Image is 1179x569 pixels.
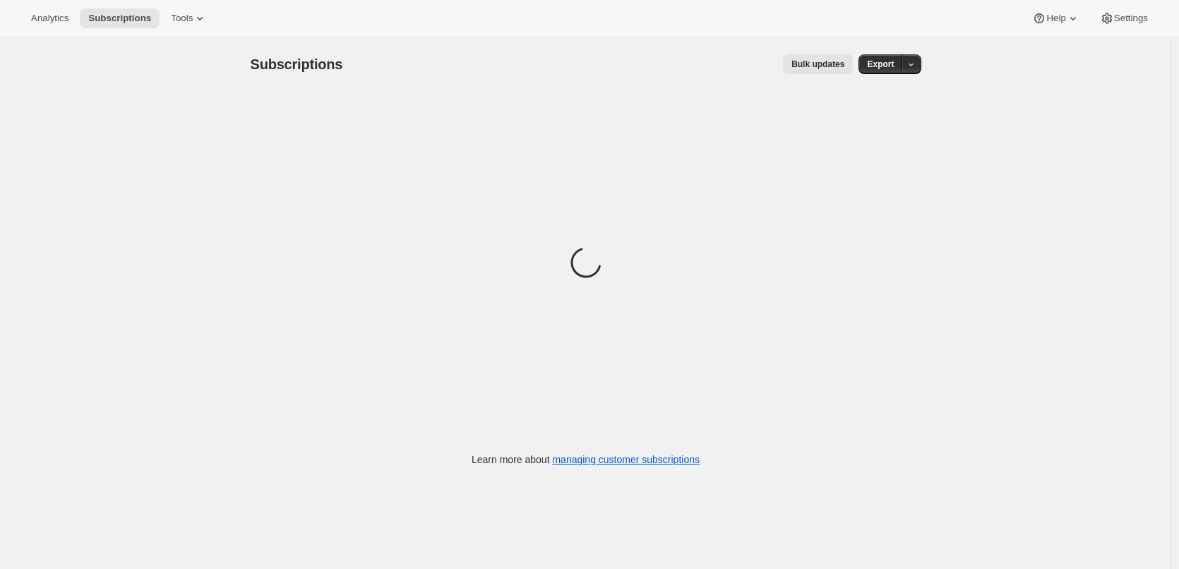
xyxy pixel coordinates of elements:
[783,54,853,74] button: Bulk updates
[858,54,902,74] button: Export
[1046,13,1065,24] span: Help
[31,13,68,24] span: Analytics
[867,59,894,70] span: Export
[1114,13,1148,24] span: Settings
[1024,8,1088,28] button: Help
[162,8,215,28] button: Tools
[791,59,844,70] span: Bulk updates
[171,13,193,24] span: Tools
[552,454,700,465] a: managing customer subscriptions
[80,8,160,28] button: Subscriptions
[472,453,700,467] p: Learn more about
[1091,8,1156,28] button: Settings
[251,56,343,72] span: Subscriptions
[23,8,77,28] button: Analytics
[88,13,151,24] span: Subscriptions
